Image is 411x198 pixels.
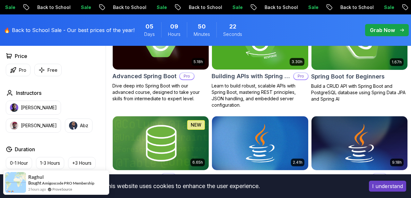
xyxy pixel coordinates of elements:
[229,22,236,31] span: 22 Seconds
[80,122,88,129] p: Abz
[10,121,18,130] img: instructor img
[5,172,26,193] img: provesource social proof notification image
[212,16,308,108] a: Building APIs with Spring Boot card3.30hBuilding APIs with Spring BootProLearn to build robust, s...
[293,160,302,165] p: 2.41h
[311,83,408,102] p: Build a CRUD API with Spring Boot and PostgreSQL database using Spring Data JPA and Spring AI
[311,172,369,181] h2: Java for Developers
[28,186,46,192] span: 2 hours ago
[36,157,64,169] button: 1-3 Hours
[10,103,18,112] img: instructor img
[223,31,242,37] span: Seconds
[212,83,308,108] p: Learn to build robust, scalable APIs with Spring Boot, mastering REST principles, JSON handling, ...
[73,4,93,11] p: Sale
[144,31,155,37] span: Days
[181,4,224,11] p: Back to School
[21,122,57,129] p: [PERSON_NAME]
[162,174,176,180] p: Pro
[52,186,72,192] a: ProveSource
[145,22,153,31] span: 5 Days
[5,179,359,193] div: This website uses cookies to enhance the user experience.
[191,122,201,128] p: NEW
[311,116,408,196] a: Java for Developers card9.18hJava for DevelopersProLearn advanced Java concepts to build scalable...
[392,160,402,165] p: 9.18h
[311,72,385,81] h2: Spring Boot for Beginners
[21,104,57,111] p: [PERSON_NAME]
[300,4,321,11] p: Sale
[112,172,158,181] h2: Spring Data JPA
[28,180,41,186] span: Bought
[69,121,77,130] img: instructor img
[72,160,92,166] p: +3 Hours
[198,22,206,31] span: 50 Minutes
[294,73,308,79] p: Pro
[112,72,177,81] h2: Advanced Spring Boot
[4,26,135,34] p: 🔥 Back to School Sale - Our best prices of the year!
[68,157,96,169] button: +3 Hours
[168,31,180,37] span: Hours
[112,16,209,102] a: Advanced Spring Boot card5.18hAdvanced Spring BootProDive deep into Spring Boot with our advanced...
[372,174,387,180] p: Pro
[10,160,28,166] p: 0-1 Hour
[311,16,408,102] a: Spring Boot for Beginners card1.67hNEWSpring Boot for BeginnersBuild a CRUD API with Spring Boot ...
[224,4,245,11] p: Sale
[392,60,402,65] p: 1.67h
[6,64,31,76] button: Pro
[212,116,308,170] img: Java for Beginners card
[257,4,300,11] p: Back to School
[34,64,62,76] button: Free
[16,89,41,97] h2: Instructors
[180,73,194,79] p: Pro
[65,119,92,133] button: instructor imgAbz
[112,83,209,102] p: Dive deep into Spring Boot with our advanced course, designed to take your skills from intermedia...
[15,52,27,60] h2: Price
[40,160,60,166] p: 1-3 Hours
[332,4,376,11] p: Back to School
[15,145,35,153] h2: Duration
[105,4,149,11] p: Back to School
[369,181,406,192] button: Accept cookies
[112,116,209,196] a: Spring Data JPA card6.65hNEWSpring Data JPAProMaster database management, advanced querying, and ...
[170,22,178,31] span: 9 Hours
[29,4,73,11] p: Back to School
[48,67,57,73] p: Free
[28,174,44,180] span: Raghul
[6,101,61,115] button: instructor img[PERSON_NAME]
[194,31,210,37] span: Minutes
[149,4,169,11] p: Sale
[212,72,290,81] h2: Building APIs with Spring Boot
[192,160,203,165] p: 6.65h
[212,172,266,181] h2: Java for Beginners
[194,59,203,64] p: 5.18h
[6,157,32,169] button: 0-1 Hour
[376,4,397,11] p: Sale
[370,26,395,34] p: Grab Now
[292,59,302,64] p: 3.30h
[19,67,26,73] p: Pro
[6,119,61,133] button: instructor img[PERSON_NAME]
[42,181,94,186] a: Amigoscode PRO Membership
[311,116,407,170] img: Java for Developers card
[113,116,209,170] img: Spring Data JPA card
